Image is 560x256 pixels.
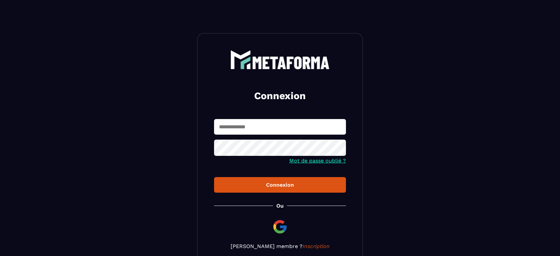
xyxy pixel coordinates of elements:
img: google [272,219,288,235]
button: Connexion [214,177,346,193]
h2: Connexion [222,89,338,102]
p: [PERSON_NAME] membre ? [214,243,346,249]
a: logo [214,50,346,69]
p: Ou [276,203,284,209]
a: Mot de passe oublié ? [289,158,346,164]
a: Inscription [303,243,330,249]
img: logo [230,50,330,69]
div: Connexion [219,182,341,188]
